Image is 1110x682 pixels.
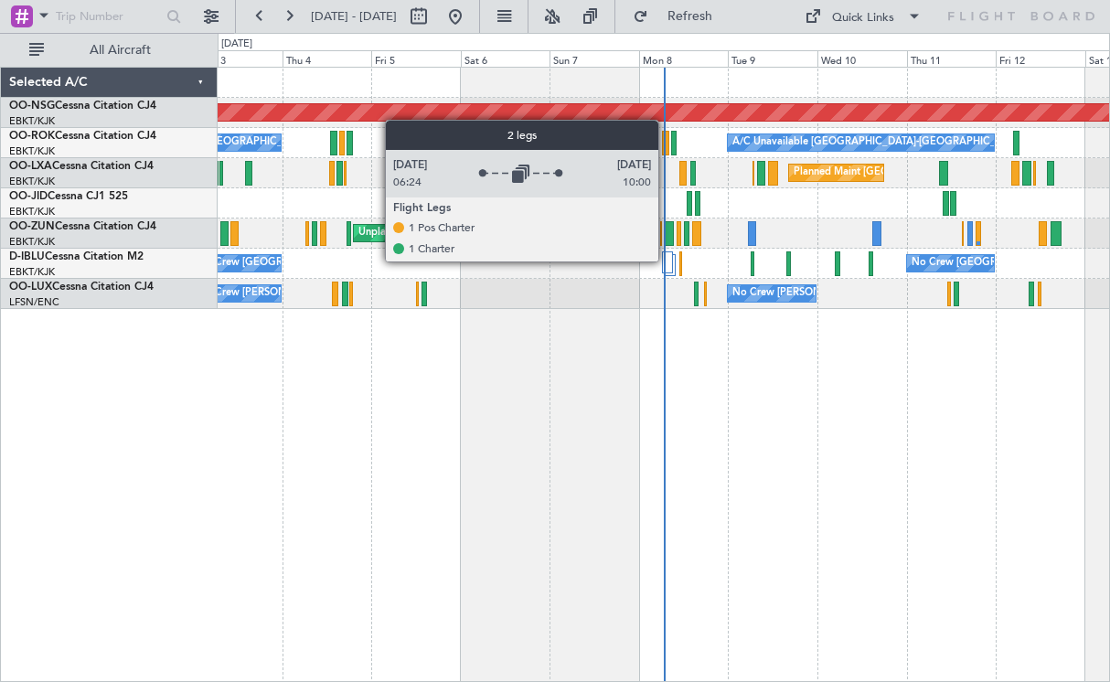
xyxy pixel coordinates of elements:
[20,36,198,65] button: All Aircraft
[817,50,907,67] div: Wed 10
[624,2,734,31] button: Refresh
[795,2,931,31] button: Quick Links
[9,251,144,262] a: D-IBLUCessna Citation M2
[728,50,817,67] div: Tue 9
[358,219,659,247] div: Unplanned Maint [GEOGRAPHIC_DATA] ([GEOGRAPHIC_DATA])
[732,129,1024,156] div: A/C Unavailable [GEOGRAPHIC_DATA]-[GEOGRAPHIC_DATA]
[9,101,55,112] span: OO-NSG
[9,161,154,172] a: OO-LXACessna Citation CJ4
[996,50,1085,67] div: Fri 12
[9,282,154,293] a: OO-LUXCessna Citation CJ4
[193,50,283,67] div: Wed 3
[9,251,45,262] span: D-IBLU
[9,144,55,158] a: EBKT/KJK
[907,50,997,67] div: Thu 11
[639,50,729,67] div: Mon 8
[9,131,156,142] a: OO-ROKCessna Citation CJ4
[9,265,55,279] a: EBKT/KJK
[9,235,55,249] a: EBKT/KJK
[550,50,639,67] div: Sun 7
[9,295,59,309] a: LFSN/ENC
[652,10,729,23] span: Refresh
[48,44,193,57] span: All Aircraft
[832,9,894,27] div: Quick Links
[311,8,397,25] span: [DATE] - [DATE]
[9,221,156,232] a: OO-ZUNCessna Citation CJ4
[9,282,52,293] span: OO-LUX
[732,280,952,307] div: No Crew [PERSON_NAME] ([PERSON_NAME])
[9,161,52,172] span: OO-LXA
[56,3,161,30] input: Trip Number
[9,191,48,202] span: OO-JID
[9,221,55,232] span: OO-ZUN
[9,101,156,112] a: OO-NSGCessna Citation CJ4
[283,50,372,67] div: Thu 4
[461,50,550,67] div: Sat 6
[221,37,252,52] div: [DATE]
[9,175,55,188] a: EBKT/KJK
[9,114,55,128] a: EBKT/KJK
[9,205,55,218] a: EBKT/KJK
[9,191,128,202] a: OO-JIDCessna CJ1 525
[371,50,461,67] div: Fri 5
[9,131,55,142] span: OO-ROK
